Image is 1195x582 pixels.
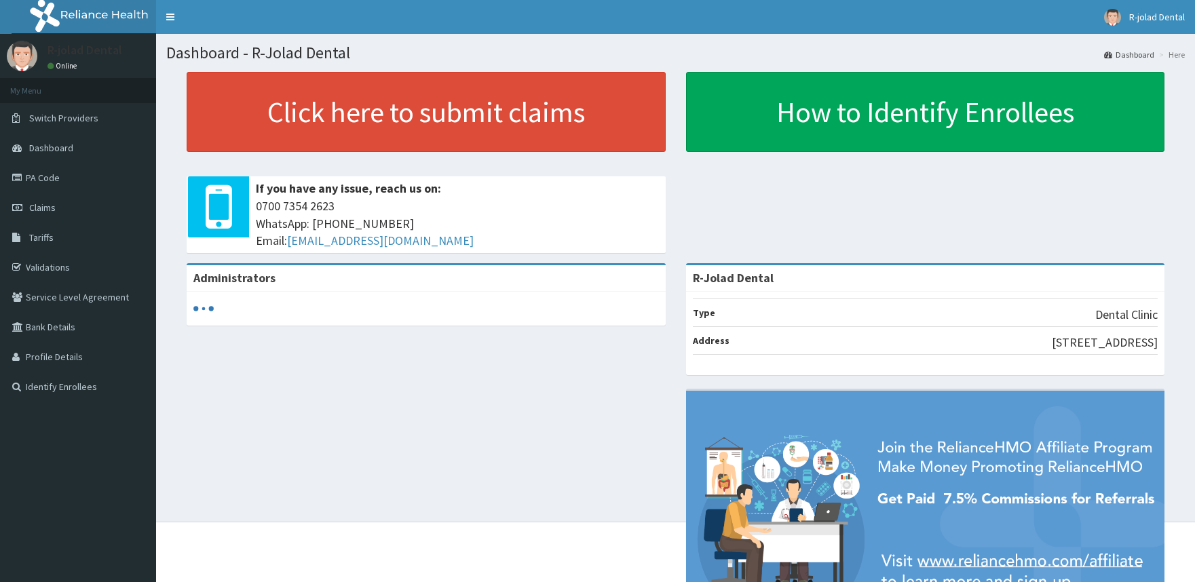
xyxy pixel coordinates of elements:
span: Switch Providers [29,112,98,124]
b: If you have any issue, reach us on: [256,180,441,196]
p: R-jolad Dental [48,44,122,56]
span: Tariffs [29,231,54,244]
a: Dashboard [1104,49,1154,60]
span: Claims [29,201,56,214]
img: User Image [1104,9,1121,26]
a: Click here to submit claims [187,72,666,152]
h1: Dashboard - R-Jolad Dental [166,44,1185,62]
span: R-jolad Dental [1129,11,1185,23]
b: Administrators [193,270,276,286]
a: [EMAIL_ADDRESS][DOMAIN_NAME] [287,233,474,248]
span: 0700 7354 2623 WhatsApp: [PHONE_NUMBER] Email: [256,197,659,250]
b: Type [693,307,715,319]
svg: audio-loading [193,298,214,319]
a: Online [48,61,80,71]
p: [STREET_ADDRESS] [1052,334,1158,351]
a: How to Identify Enrollees [686,72,1165,152]
li: Here [1156,49,1185,60]
img: User Image [7,41,37,71]
b: Address [693,334,729,347]
span: Dashboard [29,142,73,154]
strong: R-Jolad Dental [693,270,774,286]
p: Dental Clinic [1095,306,1158,324]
